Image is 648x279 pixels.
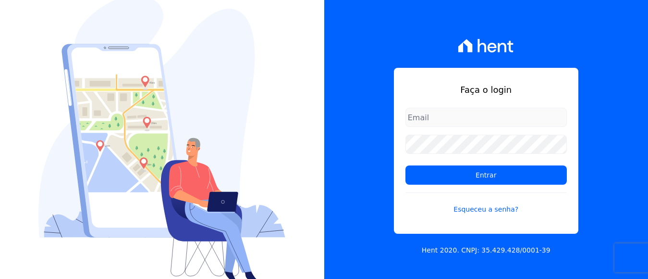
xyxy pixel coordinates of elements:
h1: Faça o login [405,83,567,96]
input: Entrar [405,165,567,185]
p: Hent 2020. CNPJ: 35.429.428/0001-39 [422,245,550,255]
a: Esqueceu a senha? [405,192,567,215]
input: Email [405,108,567,127]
